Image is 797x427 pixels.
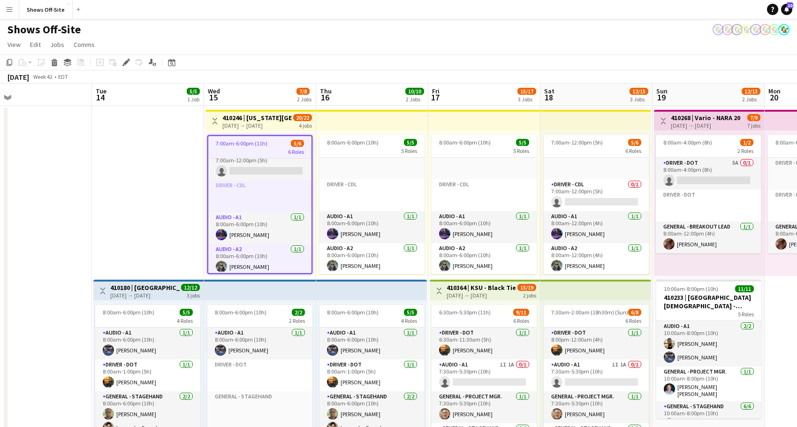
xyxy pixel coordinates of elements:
[319,135,425,274] app-job-card: 8:00am-6:00pm (10h)5/55 RolesDriver - CDLDriver - CDLAudio - A11/18:00am-6:00pm (10h)[PERSON_NAME...
[291,140,304,147] span: 5/6
[741,24,752,35] app-user-avatar: Labor Coordinator
[432,359,537,391] app-card-role: Audio - A11I1A0/17:30am-5:30pm (10h)
[405,88,424,95] span: 10/10
[551,139,603,146] span: 7:00am-12:00pm (5h)
[319,328,425,359] app-card-role: Audio - A11/18:00am-6:00pm (10h)[PERSON_NAME]
[747,121,760,129] div: 7 jobs
[513,147,529,154] span: 5 Roles
[769,24,780,35] app-user-avatar: Labor Coordinator
[207,135,312,274] app-job-card: 7:00am-6:00pm (11h)5/66 RolesDriver - CDL0/17:00am-12:00pm (5h) Driver - CDLAudio - A11/18:00am-6...
[447,283,516,292] h3: 410364 | KSU - Black Tie Gala - 2025
[177,317,193,324] span: 4 Roles
[439,139,491,146] span: 8:00am-6:00pm (10h)
[401,147,417,154] span: 5 Roles
[320,87,332,95] span: Thu
[664,285,718,292] span: 10:00am-8:00pm (10h)
[110,283,180,292] h3: 410180 | [GEOGRAPHIC_DATA] - [PERSON_NAME] Arts Lawn
[513,317,529,324] span: 6 Roles
[208,212,311,244] app-card-role: Audio - A11/18:00am-6:00pm (10h)[PERSON_NAME]
[432,147,537,179] app-card-role-placeholder: Driver - CDL
[768,87,781,95] span: Mon
[31,73,54,80] span: Week 42
[208,180,311,212] app-card-role-placeholder: Driver - CDL
[544,87,554,95] span: Sat
[781,4,792,15] a: 10
[297,96,311,103] div: 2 Jobs
[628,139,641,146] span: 5/6
[544,135,649,274] app-job-card: 7:00am-12:00pm (5h)5/66 RolesDriver - CDLDriver - CDL0/17:00am-12:00pm (5h) Audio - A11/18:00am-1...
[517,88,536,95] span: 15/17
[432,211,537,243] app-card-role: Audio - A11/18:00am-6:00pm (10h)[PERSON_NAME]
[319,359,425,391] app-card-role: Driver - DOT1/18:00am-1:00pm (5h)[PERSON_NAME]
[46,38,68,51] a: Jobs
[551,309,628,316] span: 7:30am-2:00am (18h30m) (Sun)
[432,135,537,274] app-job-card: 8:00am-6:00pm (10h)5/55 RolesDriver - CDLDriver - CDLAudio - A11/18:00am-6:00pm (10h)[PERSON_NAME...
[96,87,106,95] span: Tue
[208,148,311,180] app-card-role: Driver - CDL0/17:00am-12:00pm (5h)
[656,221,761,253] app-card-role: General - Breakout Lead1/18:00am-12:00pm (4h)[PERSON_NAME]
[404,139,417,146] span: 5/5
[737,147,753,154] span: 2 Roles
[319,211,425,243] app-card-role: Audio - A11/18:00am-6:00pm (10h)[PERSON_NAME]
[656,135,761,253] div: 8:00am-4:00pm (8h)1/22 RolesDriver - DOT5A0/18:00am-4:00pm (8h) Driver - DOTGeneral - Breakout Le...
[222,122,292,129] div: [DATE] → [DATE]
[74,40,95,49] span: Comms
[319,147,425,179] app-card-role-placeholder: Driver - CDL
[750,24,761,35] app-user-avatar: Labor Coordinator
[431,92,440,103] span: 17
[738,311,754,318] span: 5 Roles
[432,243,537,275] app-card-role: Audio - A21/18:00am-6:00pm (10h)[PERSON_NAME]
[319,243,425,275] app-card-role: Audio - A21/18:00am-6:00pm (10h)[PERSON_NAME]
[656,280,761,419] app-job-card: 10:00am-8:00pm (10h)11/11410233 | [GEOGRAPHIC_DATA][DEMOGRAPHIC_DATA] - Frequency Camp FFA 20255 ...
[656,321,761,366] app-card-role: Audio - A12/210:00am-8:00pm (10h)[PERSON_NAME][PERSON_NAME]
[544,391,649,423] app-card-role: General - Project Mgr.1/17:30am-5:30pm (10h)[PERSON_NAME]
[180,309,193,316] span: 5/5
[319,179,425,211] app-card-role-placeholder: Driver - CDL
[327,139,379,146] span: 8:00am-6:00pm (10h)
[207,359,312,391] app-card-role-placeholder: Driver - DOT
[187,88,200,95] span: 5/5
[778,24,789,35] app-user-avatar: Labor Coordinator
[625,147,641,154] span: 6 Roles
[628,309,641,316] span: 6/8
[544,243,649,275] app-card-role: Audio - A21/18:00am-12:00pm (4h)[PERSON_NAME]
[656,366,761,401] app-card-role: General - Project Mgr.1/110:00am-8:00pm (10h)[PERSON_NAME] [PERSON_NAME]
[95,359,200,391] app-card-role: Driver - DOT1/18:00am-1:00pm (5h)[PERSON_NAME]
[319,92,332,103] span: 16
[630,88,648,95] span: 12/15
[671,122,741,129] div: [DATE] → [DATE]
[19,0,73,19] button: Shows Off-Site
[187,96,199,103] div: 1 Job
[518,96,536,103] div: 3 Jobs
[740,139,753,146] span: 1/2
[439,309,491,316] span: 6:30am-5:30pm (11h)
[404,309,417,316] span: 5/5
[713,24,724,35] app-user-avatar: Labor Coordinator
[513,309,529,316] span: 9/11
[625,317,641,324] span: 6 Roles
[735,285,754,292] span: 11/11
[94,92,106,103] span: 14
[216,140,267,147] span: 7:00am-6:00pm (11h)
[544,359,649,391] app-card-role: Audio - A11I1A0/17:30am-5:30pm (10h)
[447,292,516,299] div: [DATE] → [DATE]
[671,114,741,122] h3: 410268 | Vario - NARA 2025
[296,88,310,95] span: 7/8
[406,96,424,103] div: 2 Jobs
[742,88,760,95] span: 12/13
[432,391,537,423] app-card-role: General - Project Mgr.1/17:30am-5:30pm (10h)[PERSON_NAME]
[432,179,537,211] app-card-role-placeholder: Driver - CDL
[523,291,536,299] div: 2 jobs
[656,190,761,221] app-card-role-placeholder: Driver - DOT
[30,40,41,49] span: Edit
[767,92,781,103] span: 20
[222,114,292,122] h3: 410246 | [US_STATE][GEOGRAPHIC_DATA]- Fall Concert
[787,2,793,8] span: 10
[759,24,771,35] app-user-avatar: Labor Coordinator
[70,38,99,51] a: Comms
[327,309,379,316] span: 8:00am-6:00pm (10h)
